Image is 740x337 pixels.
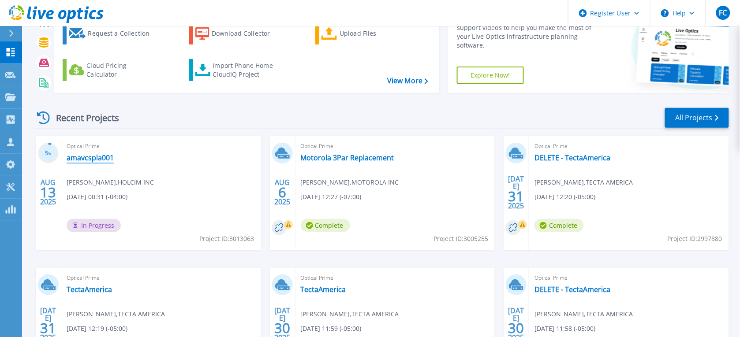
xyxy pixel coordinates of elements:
span: [PERSON_NAME] , HOLCIM INC [67,178,154,187]
a: TectaAmerica [301,285,346,294]
div: Request a Collection [88,25,158,42]
span: Optical Prime [301,141,490,151]
span: [PERSON_NAME] , TECTA AMERICA [534,309,633,319]
div: Cloud Pricing Calculator [86,61,157,79]
div: Upload Files [340,25,410,42]
span: 30 [274,324,290,332]
a: Request a Collection [63,22,161,44]
span: Project ID: 3013063 [200,234,254,244]
a: amavcspla001 [67,153,114,162]
a: Motorola 3Par Replacement [301,153,394,162]
span: Optical Prime [534,273,724,283]
div: Download Collector [212,25,282,42]
a: Upload Files [315,22,414,44]
span: Optical Prime [67,273,256,283]
a: DELETE - TectaAmerica [534,285,610,294]
span: [DATE] 12:20 (-05:00) [534,192,595,202]
span: 31 [40,324,56,332]
span: In Progress [67,219,121,232]
span: [PERSON_NAME] , TECTA AMERICA [301,309,399,319]
a: DELETE - TectaAmerica [534,153,610,162]
span: % [48,151,51,156]
span: [DATE] 00:31 (-04:00) [67,192,127,202]
span: Optical Prime [301,273,490,283]
div: Import Phone Home CloudIQ Project [213,61,282,79]
span: Project ID: 2997880 [668,234,722,244]
span: Complete [301,219,350,232]
a: Cloud Pricing Calculator [63,59,161,81]
a: Download Collector [189,22,288,44]
div: Recent Projects [34,107,131,129]
span: [DATE] 11:59 (-05:00) [301,324,362,333]
span: [DATE] 12:27 (-07:00) [301,192,362,202]
span: 30 [508,324,524,332]
a: Explore Now! [457,67,524,84]
span: [PERSON_NAME] , TECTA AMERICA [67,309,165,319]
span: [DATE] 11:58 (-05:00) [534,324,595,333]
span: 6 [278,189,286,196]
h3: 5 [38,148,59,159]
span: Complete [534,219,584,232]
div: [DATE] 2025 [508,176,525,208]
div: AUG 2025 [274,176,291,208]
a: All Projects [665,108,729,128]
a: TectaAmerica [67,285,112,294]
div: Find tutorials, instructional guides and other support videos to help you make the most of your L... [457,15,599,50]
span: 13 [40,189,56,196]
span: 31 [508,193,524,200]
span: Project ID: 3005255 [434,234,488,244]
div: AUG 2025 [40,176,56,208]
span: FC [719,9,727,16]
a: View More [387,77,428,85]
span: [PERSON_NAME] , TECTA AMERICA [534,178,633,187]
span: [DATE] 12:19 (-05:00) [67,324,127,333]
span: Optical Prime [67,141,256,151]
span: Optical Prime [534,141,724,151]
span: [PERSON_NAME] , MOTOROLA INC [301,178,399,187]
